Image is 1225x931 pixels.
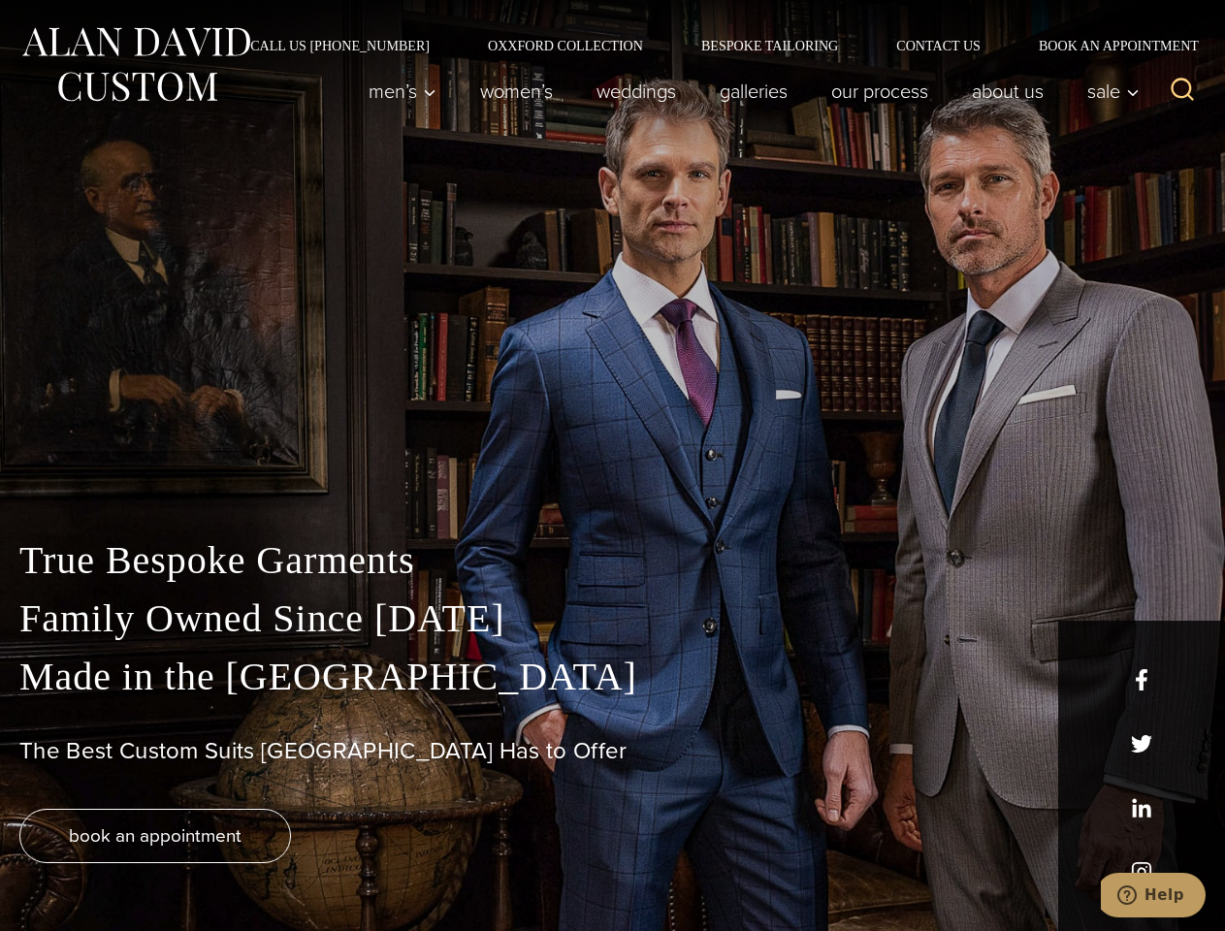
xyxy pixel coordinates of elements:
span: book an appointment [69,821,242,850]
a: Contact Us [867,39,1010,52]
a: Book an Appointment [1010,39,1206,52]
a: Galleries [698,72,810,111]
p: True Bespoke Garments Family Owned Since [DATE] Made in the [GEOGRAPHIC_DATA] [19,531,1206,706]
nav: Primary Navigation [347,72,1150,111]
a: Call Us [PHONE_NUMBER] [221,39,459,52]
a: Oxxford Collection [459,39,672,52]
iframe: Opens a widget where you can chat to one of our agents [1101,873,1206,921]
a: weddings [575,72,698,111]
a: About Us [951,72,1066,111]
a: Our Process [810,72,951,111]
img: Alan David Custom [19,21,252,108]
button: View Search Form [1159,68,1206,114]
a: Bespoke Tailoring [672,39,867,52]
button: Sale sub menu toggle [1066,72,1150,111]
nav: Secondary Navigation [221,39,1206,52]
h1: The Best Custom Suits [GEOGRAPHIC_DATA] Has to Offer [19,737,1206,765]
button: Men’s sub menu toggle [347,72,459,111]
a: Women’s [459,72,575,111]
a: book an appointment [19,809,291,863]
